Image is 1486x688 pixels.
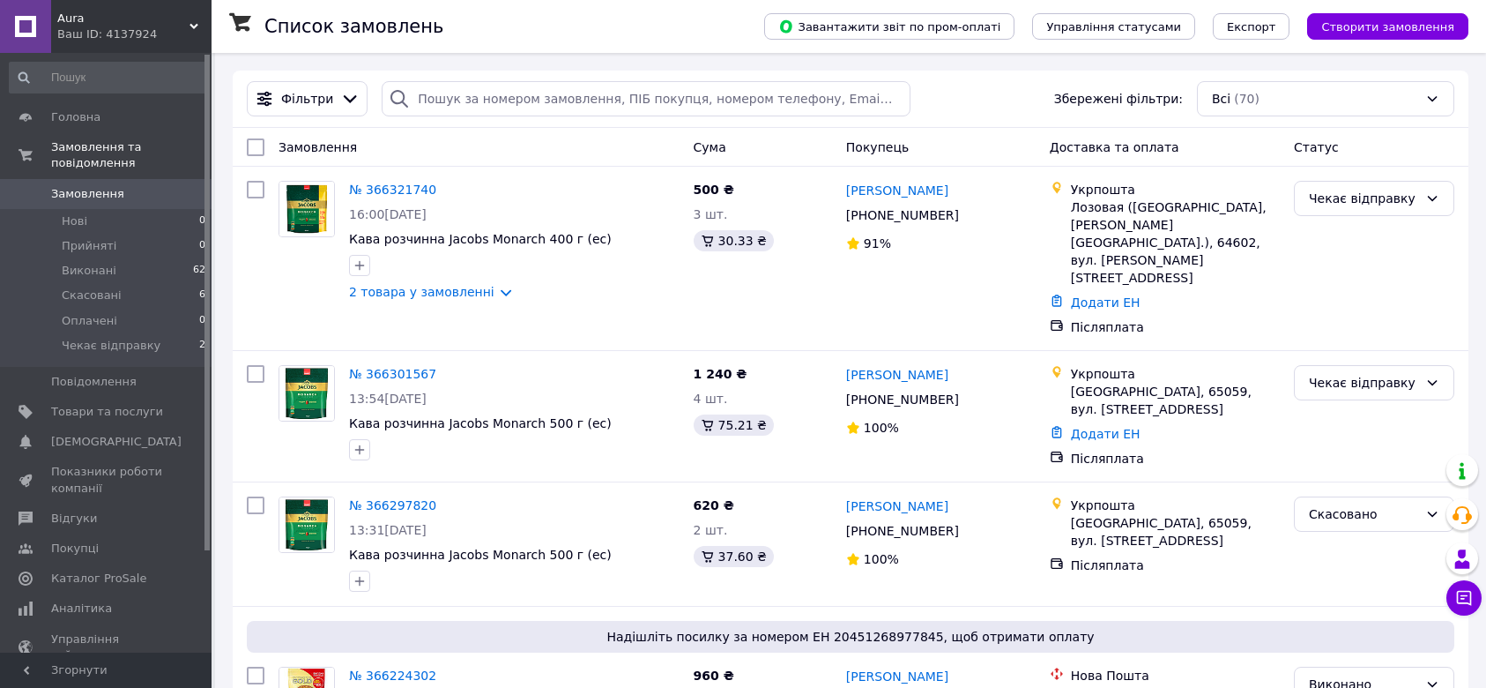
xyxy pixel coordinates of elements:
[1212,90,1230,108] span: Всі
[1071,557,1280,574] div: Післяплата
[1227,20,1276,34] span: Експорт
[279,497,334,552] img: Фото товару
[349,207,427,221] span: 16:00[DATE]
[1071,295,1141,310] a: Додати ЕН
[1032,13,1195,40] button: Управління статусами
[199,338,205,354] span: 2
[1071,497,1280,514] div: Укрпошта
[279,365,335,422] a: Фото товару
[349,183,436,197] a: № 366321740
[51,541,99,557] span: Покупці
[57,26,212,42] div: Ваш ID: 4137924
[1071,383,1280,418] div: [GEOGRAPHIC_DATA], 65059, вул. [STREET_ADDRESS]
[694,546,774,567] div: 37.60 ₴
[846,393,959,407] span: [PHONE_NUMBER]
[694,140,726,154] span: Cума
[51,139,212,171] span: Замовлення та повідомлення
[1071,667,1280,684] div: Нова Пошта
[694,669,734,683] span: 960 ₴
[51,186,124,202] span: Замовлення
[846,366,948,384] a: [PERSON_NAME]
[846,140,909,154] span: Покупець
[349,232,612,246] a: Кава розчинна Jacobs Monarch 400 г (ec)
[254,628,1447,646] span: Надішліть посилку за номером ЕН 20451268977845, щоб отримати оплату
[1071,198,1280,287] div: Лозовая ([GEOGRAPHIC_DATA], [PERSON_NAME][GEOGRAPHIC_DATA].), 64602, вул. [PERSON_NAME][STREET_AD...
[51,404,163,420] span: Товари та послуги
[1071,450,1280,467] div: Післяплата
[199,288,205,303] span: 6
[382,81,910,116] input: Пошук за номером замовлення, ПІБ покупця, номером телефону, Email, номером накладної
[279,366,334,421] img: Фото товару
[51,109,100,125] span: Головна
[199,238,205,254] span: 0
[279,497,335,553] a: Фото товару
[846,208,959,222] span: [PHONE_NUMBER]
[62,288,122,303] span: Скасовані
[694,207,728,221] span: 3 шт.
[846,668,948,685] a: [PERSON_NAME]
[846,524,959,538] span: [PHONE_NUMBER]
[62,213,87,229] span: Нові
[349,498,436,512] a: № 366297820
[264,16,443,37] h1: Список замовлень
[51,571,146,587] span: Каталог ProSale
[1307,13,1468,40] button: Створити замовлення
[1046,20,1181,34] span: Управління статусами
[1071,365,1280,383] div: Укрпошта
[1213,13,1290,40] button: Експорт
[199,213,205,229] span: 0
[864,552,899,566] span: 100%
[281,90,333,108] span: Фільтри
[51,434,182,450] span: [DEMOGRAPHIC_DATA]
[1289,19,1468,33] a: Створити замовлення
[51,632,163,663] span: Управління сайтом
[1071,318,1280,336] div: Післяплата
[1309,189,1418,208] div: Чекає відправку
[764,13,1014,40] button: Завантажити звіт по пром-оплаті
[694,367,747,381] span: 1 240 ₴
[57,11,189,26] span: Aura
[864,421,899,435] span: 100%
[51,464,163,496] span: Показники роботи компанії
[193,263,205,279] span: 62
[694,392,728,406] span: 4 шт.
[1071,181,1280,198] div: Укрпошта
[349,416,612,430] a: Кава розчинна Jacobs Monarch 500 г (ec)
[1294,140,1339,154] span: Статус
[279,181,335,237] a: Фото товару
[62,338,160,354] span: Чекає відправку
[349,548,612,562] a: Кава розчинна Jacobs Monarch 500 г (ec)
[51,374,137,390] span: Повідомлення
[62,263,116,279] span: Виконані
[1071,514,1280,550] div: [GEOGRAPHIC_DATA], 65059, вул. [STREET_ADDRESS]
[694,498,734,512] span: 620 ₴
[349,523,427,537] span: 13:31[DATE]
[1321,20,1454,34] span: Створити замовлення
[864,236,891,251] span: 91%
[694,523,728,537] span: 2 шт.
[349,669,436,683] a: № 366224302
[1054,90,1183,108] span: Збережені фільтри:
[349,367,436,381] a: № 366301567
[694,230,774,251] div: 30.33 ₴
[694,415,774,436] div: 75.21 ₴
[62,238,116,254] span: Прийняті
[1446,580,1482,616] button: Чат з покупцем
[846,497,948,515] a: [PERSON_NAME]
[349,392,427,406] span: 13:54[DATE]
[9,62,207,93] input: Пошук
[51,511,97,527] span: Відгуки
[1071,427,1141,441] a: Додати ЕН
[279,140,357,154] span: Замовлення
[846,182,948,199] a: [PERSON_NAME]
[51,601,112,617] span: Аналітика
[1234,92,1259,106] span: (70)
[694,183,734,197] span: 500 ₴
[1050,140,1179,154] span: Доставка та оплата
[1309,505,1418,524] div: Скасовано
[349,285,494,299] a: 2 товара у замовленні
[1309,373,1418,393] div: Чекає відправку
